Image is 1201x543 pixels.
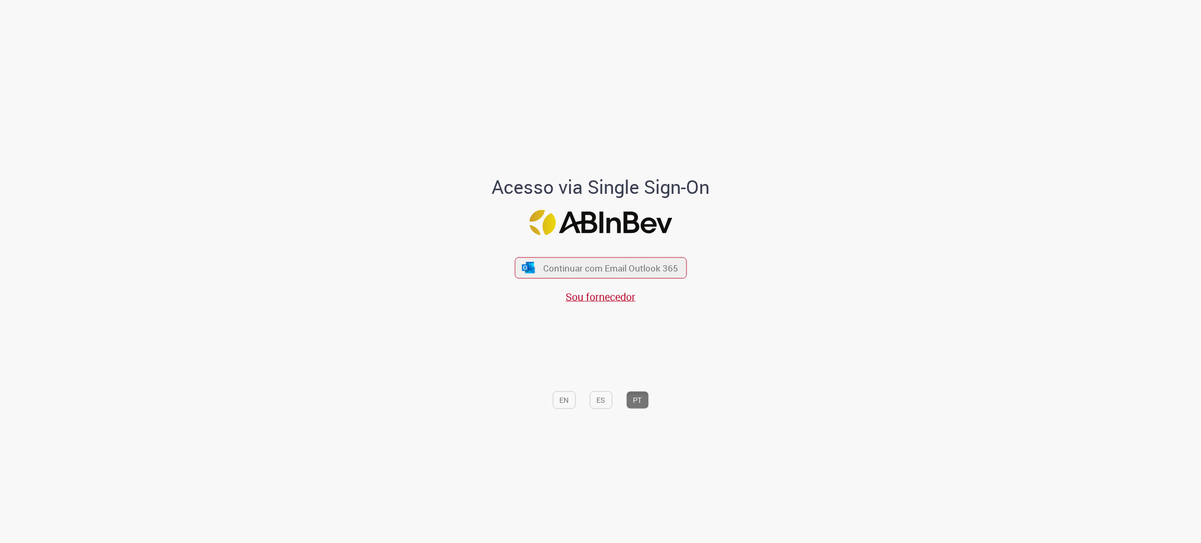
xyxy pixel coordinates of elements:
button: ícone Azure/Microsoft 360 Continuar com Email Outlook 365 [514,257,687,278]
a: Sou fornecedor [566,290,635,304]
h1: Acesso via Single Sign-On [456,177,745,198]
button: ES [590,391,612,409]
span: Continuar com Email Outlook 365 [543,262,678,274]
img: ícone Azure/Microsoft 360 [521,262,536,273]
img: Logo ABInBev [529,210,672,236]
button: EN [553,391,575,409]
button: PT [626,391,648,409]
